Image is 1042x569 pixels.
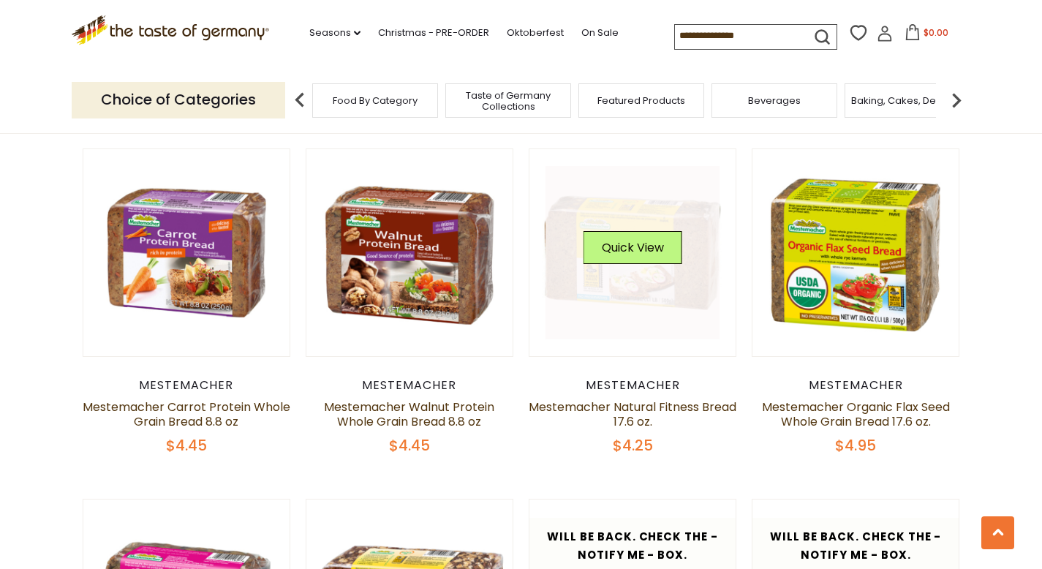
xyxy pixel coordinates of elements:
[72,82,285,118] p: Choice of Categories
[389,435,430,456] span: $4.45
[752,149,959,356] img: Mestemacher
[83,378,291,393] div: Mestemacher
[748,95,801,106] a: Beverages
[529,149,736,356] img: Mestemacher
[942,86,971,115] img: next arrow
[306,149,513,356] img: Mestemacher
[83,149,290,356] img: Mestemacher
[529,378,737,393] div: Mestemacher
[378,25,489,41] a: Christmas - PRE-ORDER
[851,95,964,106] a: Baking, Cakes, Desserts
[324,399,494,430] a: Mestemacher Walnut Protein Whole Grain Bread 8.8 oz
[285,86,314,115] img: previous arrow
[896,24,958,46] button: $0.00
[507,25,564,41] a: Oktoberfest
[166,435,207,456] span: $4.45
[752,378,960,393] div: Mestemacher
[924,26,948,39] span: $0.00
[613,435,653,456] span: $4.25
[597,95,685,106] a: Featured Products
[450,90,567,112] a: Taste of Germany Collections
[333,95,418,106] a: Food By Category
[83,399,290,430] a: Mestemacher Carrot Protein Whole Grain Bread 8.8 oz
[762,399,950,430] a: Mestemacher Organic Flax Seed Whole Grain Bread 17.6 oz.
[306,378,514,393] div: Mestemacher
[584,231,682,264] button: Quick View
[309,25,360,41] a: Seasons
[529,399,736,430] a: Mestemacher Natural Fitness Bread 17.6 oz.
[581,25,619,41] a: On Sale
[835,435,876,456] span: $4.95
